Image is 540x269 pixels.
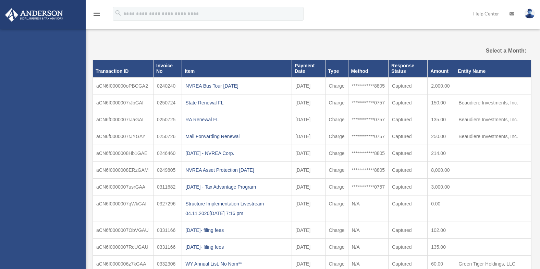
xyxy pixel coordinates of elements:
td: Captured [389,162,428,179]
td: 250.00 [428,128,455,145]
td: Captured [389,179,428,195]
td: aCN6f0000008ERzGAM [93,162,154,179]
th: Entity Name [455,60,531,77]
td: [DATE] [292,94,325,111]
img: User Pic [525,9,535,19]
td: Charge [325,145,348,162]
th: Amount [428,60,455,77]
td: 102.00 [428,222,455,239]
div: Structure Implementation Livestream 04.11.2020[DATE] 7:16 pm [185,199,288,218]
div: [DATE]- filing fees [185,225,288,235]
td: Captured [389,128,428,145]
td: [DATE] [292,222,325,239]
td: aCN6f000000oPBCGA2 [93,77,154,94]
td: Captured [389,195,428,222]
div: State Renewal FL [185,98,288,108]
td: Charge [325,195,348,222]
td: Charge [325,222,348,239]
td: 214.00 [428,145,455,162]
td: aCN6f0000007usrGAA [93,179,154,195]
div: Mail Forwarding Renewal [185,132,288,141]
th: Response Status [389,60,428,77]
td: N/A [348,222,389,239]
td: 0311682 [153,179,182,195]
td: [DATE] [292,77,325,94]
td: 0240240 [153,77,182,94]
img: Anderson Advisors Platinum Portal [3,8,65,22]
td: aCN6f0000007ObVGAU [93,222,154,239]
div: RA Renewal FL [185,115,288,124]
td: Captured [389,145,428,162]
th: Payment Date [292,60,325,77]
td: [DATE] [292,179,325,195]
th: Item [182,60,292,77]
td: Captured [389,239,428,256]
div: WY Annual List, No Nom** [185,259,288,269]
td: Charge [325,111,348,128]
td: Captured [389,222,428,239]
td: 2,000.00 [428,77,455,94]
td: aCN6f0000007rJbGAI [93,94,154,111]
td: Beaudiere Investments, Inc. [455,111,531,128]
td: Charge [325,128,348,145]
td: 0.00 [428,195,455,222]
td: 0250726 [153,128,182,145]
a: menu [93,12,101,18]
td: aCN6f0000007qWkGAI [93,195,154,222]
td: 0331166 [153,239,182,256]
td: [DATE] [292,128,325,145]
td: Charge [325,239,348,256]
td: Charge [325,162,348,179]
td: 3,000.00 [428,179,455,195]
th: Type [325,60,348,77]
td: Captured [389,77,428,94]
td: 0331166 [153,222,182,239]
td: 150.00 [428,94,455,111]
td: 0327296 [153,195,182,222]
i: menu [93,10,101,18]
td: Charge [325,94,348,111]
td: N/A [348,239,389,256]
td: aCN6f0000007rJaGAI [93,111,154,128]
td: 0246460 [153,145,182,162]
td: aCN6f0000007RcUGAU [93,239,154,256]
td: [DATE] [292,195,325,222]
label: Select a Month: [464,46,527,56]
td: 0250725 [153,111,182,128]
td: [DATE] [292,162,325,179]
td: aCN6f0000008Hb1GAE [93,145,154,162]
td: Beaudiere Investments, Inc. [455,94,531,111]
div: [DATE] - Tax Advantage Program [185,182,288,192]
div: [DATE] - NVREA Corp. [185,148,288,158]
td: 0250724 [153,94,182,111]
td: 8,000.00 [428,162,455,179]
div: NVREA Asset Protection [DATE] [185,165,288,175]
th: Transaction ID [93,60,154,77]
td: Charge [325,77,348,94]
td: [DATE] [292,111,325,128]
td: N/A [348,195,389,222]
div: [DATE]- filing fees [185,242,288,252]
th: Method [348,60,389,77]
td: 135.00 [428,239,455,256]
td: 0249805 [153,162,182,179]
th: Invoice No [153,60,182,77]
td: Charge [325,179,348,195]
td: [DATE] [292,239,325,256]
td: Captured [389,94,428,111]
td: Captured [389,111,428,128]
td: Beaudiere Investments, Inc. [455,128,531,145]
td: [DATE] [292,145,325,162]
td: aCN6f0000007rJYGAY [93,128,154,145]
i: search [114,9,122,17]
td: 135.00 [428,111,455,128]
div: NVREA Bus Tour [DATE] [185,81,288,91]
